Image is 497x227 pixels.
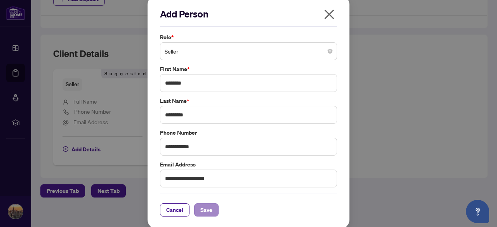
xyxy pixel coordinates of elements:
span: close [323,8,335,21]
span: Cancel [166,204,183,216]
span: close-circle [328,49,332,54]
label: Email Address [160,160,337,169]
label: Role [160,33,337,42]
h2: Add Person [160,8,337,20]
span: Save [200,204,212,216]
label: First Name [160,65,337,73]
span: Seller [165,44,332,59]
button: Open asap [466,200,489,223]
label: Last Name [160,97,337,105]
button: Save [194,203,219,217]
label: Phone Number [160,128,337,137]
button: Cancel [160,203,189,217]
